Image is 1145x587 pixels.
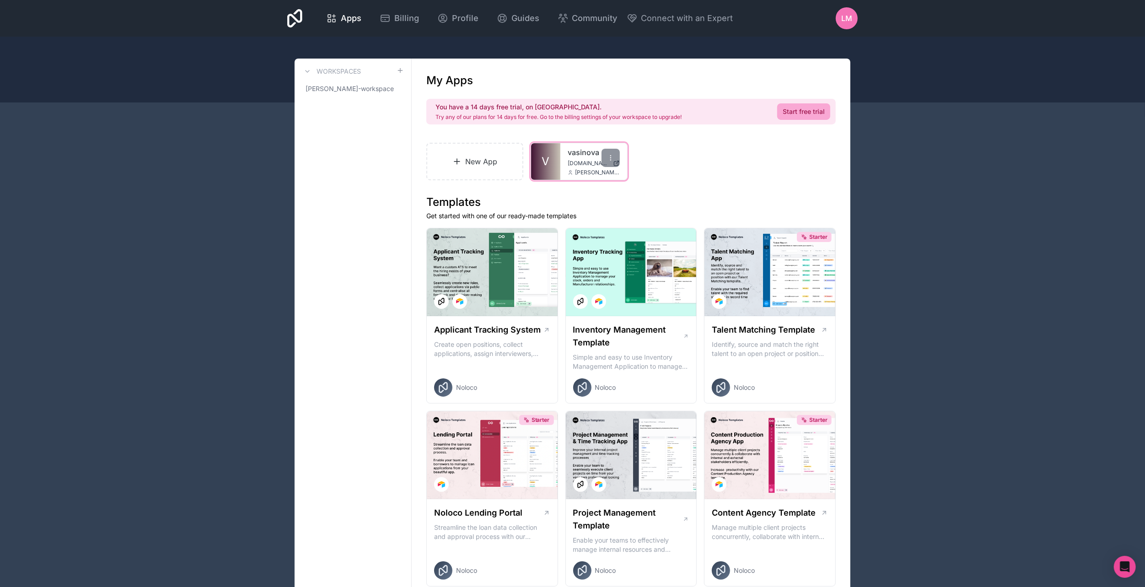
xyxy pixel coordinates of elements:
span: Noloco [734,566,755,575]
a: V [531,143,560,180]
img: Airtable Logo [715,298,723,305]
a: New App [426,143,523,180]
p: Enable your teams to effectively manage internal resources and execute client projects on time. [573,536,689,554]
h3: Workspaces [317,67,361,76]
span: Apps [341,12,361,25]
span: Noloco [595,383,616,392]
img: Airtable Logo [715,481,723,488]
p: Try any of our plans for 14 days for free. Go to the billing settings of your workspace to upgrade! [435,113,682,121]
p: Simple and easy to use Inventory Management Application to manage your stock, orders and Manufact... [573,353,689,371]
span: [DOMAIN_NAME] [568,160,609,167]
span: Noloco [456,383,477,392]
a: Community [550,8,625,28]
h1: Content Agency Template [712,506,816,519]
a: [PERSON_NAME]-workspace [302,81,404,97]
span: Guides [511,12,539,25]
div: Open Intercom Messenger [1114,556,1136,578]
span: Connect with an Expert [641,12,733,25]
span: Noloco [456,566,477,575]
p: Identify, source and match the right talent to an open project or position with our Talent Matchi... [712,340,828,358]
h1: Talent Matching Template [712,323,815,336]
p: Create open positions, collect applications, assign interviewers, centralise candidate feedback a... [434,340,550,358]
p: Streamline the loan data collection and approval process with our Lending Portal template. [434,523,550,541]
img: Airtable Logo [456,298,463,305]
span: Starter [809,416,828,424]
h2: You have a 14 days free trial, on [GEOGRAPHIC_DATA]. [435,102,682,112]
span: V [542,154,549,169]
span: Profile [452,12,478,25]
span: Starter [532,416,550,424]
h1: Project Management Template [573,506,683,532]
span: Community [572,12,618,25]
span: LM [841,13,852,24]
span: Noloco [595,566,616,575]
img: Airtable Logo [595,298,602,305]
h1: Noloco Lending Portal [434,506,522,519]
p: Manage multiple client projects concurrently, collaborate with internal and external stakeholders... [712,523,828,541]
span: Starter [809,233,828,241]
a: Workspaces [302,66,361,77]
a: Start free trial [777,103,830,120]
a: vasinova [568,147,620,158]
span: [PERSON_NAME]-workspace [306,84,394,93]
a: [DOMAIN_NAME] [568,160,620,167]
a: Apps [319,8,369,28]
img: Airtable Logo [595,481,602,488]
p: Get started with one of our ready-made templates [426,211,836,221]
h1: Inventory Management Template [573,323,683,349]
button: Connect with an Expert [627,12,733,25]
a: Profile [430,8,486,28]
h1: My Apps [426,73,473,88]
span: [PERSON_NAME][EMAIL_ADDRESS][DOMAIN_NAME] [575,169,620,176]
h1: Templates [426,195,836,210]
h1: Applicant Tracking System [434,323,541,336]
a: Guides [489,8,547,28]
span: Noloco [734,383,755,392]
a: Billing [372,8,426,28]
span: Billing [394,12,419,25]
img: Airtable Logo [438,481,445,488]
